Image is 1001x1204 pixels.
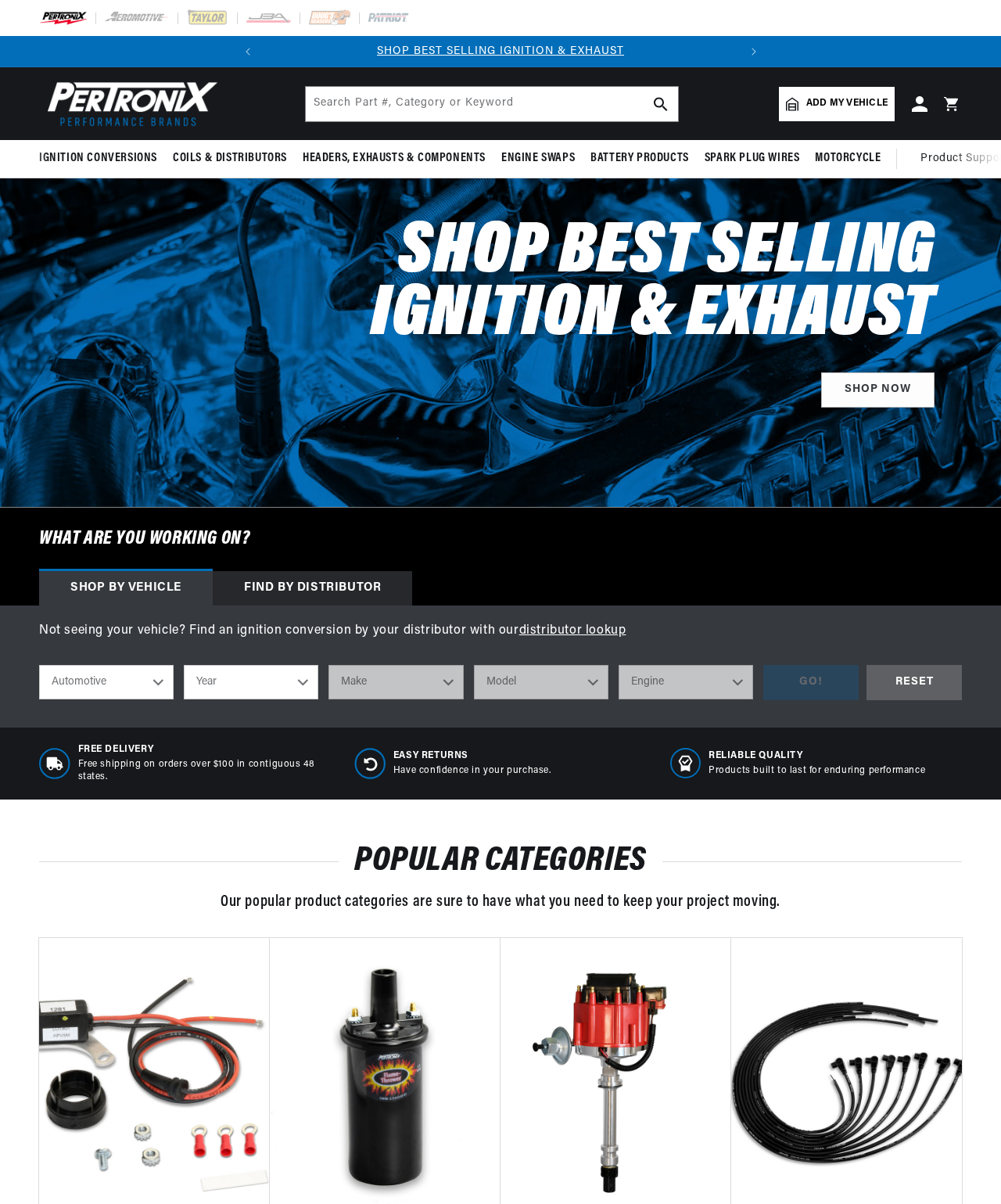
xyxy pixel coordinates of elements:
[474,665,608,699] select: Model
[221,894,780,910] span: Our popular product categories are sure to have what you need to keep your project moving.
[807,140,888,177] summary: Motorcycle
[866,665,962,700] div: RESET
[303,150,486,167] span: Headers, Exhausts & Components
[39,621,962,642] p: Not seeing your vehicle? Find an ignition conversion by your distributor with our
[806,96,888,111] span: Add my vehicle
[78,743,332,757] span: Free Delivery
[583,140,697,177] summary: Battery Products
[709,749,925,763] span: RELIABLE QUALITY
[779,87,895,121] a: Add my vehicle
[738,36,770,67] button: Translation missing: en.sections.announcements.next_announcement
[213,571,412,606] div: Find by Distributor
[39,140,165,177] summary: Ignition Conversions
[39,665,174,699] select: Ride Type
[821,372,935,408] a: SHOP NOW
[184,665,318,699] select: Year
[815,150,881,167] span: Motorcycle
[377,45,624,57] a: SHOP BEST SELLING IGNITION & EXHAUST
[165,140,295,177] summary: Coils & Distributors
[39,150,157,167] span: Ignition Conversions
[393,749,551,763] span: Easy Returns
[619,665,753,699] select: Engine
[39,846,962,876] h2: POPULAR CATEGORIES
[709,764,925,778] p: Products built to last for enduring performance
[393,764,551,778] p: Have confidence in your purchase.
[590,150,689,167] span: Battery Products
[266,222,935,347] h2: Shop Best Selling Ignition & Exhaust
[493,140,583,177] summary: Engine Swaps
[39,77,219,131] img: Pertronix
[264,43,738,60] div: Announcement
[232,36,264,67] button: Translation missing: en.sections.announcements.previous_announcement
[39,571,213,606] div: Shop by vehicle
[306,87,678,121] input: Search Part #, Category or Keyword
[501,150,575,167] span: Engine Swaps
[644,87,678,121] button: search button
[173,150,287,167] span: Coils & Distributors
[264,43,738,60] div: 1 of 2
[705,150,800,167] span: Spark Plug Wires
[328,665,463,699] select: Make
[519,624,626,637] a: distributor lookup
[697,140,808,177] summary: Spark Plug Wires
[295,140,493,177] summary: Headers, Exhausts & Components
[78,758,332,785] p: Free shipping on orders over $100 in contiguous 48 states.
